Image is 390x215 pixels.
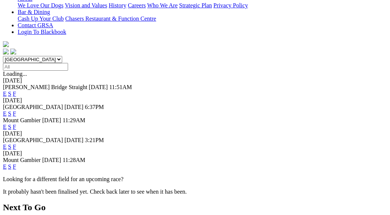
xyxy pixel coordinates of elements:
[109,2,126,8] a: History
[18,2,63,8] a: We Love Our Dogs
[179,2,212,8] a: Strategic Plan
[64,137,84,143] span: [DATE]
[13,110,16,117] a: F
[3,71,27,77] span: Loading...
[13,124,16,130] a: F
[3,49,9,54] img: facebook.svg
[18,15,64,22] a: Cash Up Your Club
[3,202,387,212] h2: Next To Go
[18,2,387,9] div: About
[3,104,63,110] span: [GEOGRAPHIC_DATA]
[3,163,7,170] a: E
[3,176,387,183] p: Looking for a different field for an upcoming race?
[3,41,9,47] img: logo-grsa-white.png
[109,84,132,90] span: 11:51AM
[18,29,66,35] a: Login To Blackbook
[3,110,7,117] a: E
[3,130,387,137] div: [DATE]
[8,163,11,170] a: S
[64,104,84,110] span: [DATE]
[89,84,108,90] span: [DATE]
[8,110,11,117] a: S
[3,84,87,90] span: [PERSON_NAME] Bridge Straight
[63,117,85,123] span: 11:29AM
[3,77,387,84] div: [DATE]
[3,97,387,104] div: [DATE]
[3,117,41,123] span: Mount Gambier
[213,2,248,8] a: Privacy Policy
[42,157,61,163] span: [DATE]
[10,49,16,54] img: twitter.svg
[3,144,7,150] a: E
[8,144,11,150] a: S
[85,137,104,143] span: 3:21PM
[8,124,11,130] a: S
[85,104,104,110] span: 6:37PM
[8,91,11,97] a: S
[65,2,107,8] a: Vision and Values
[18,22,53,28] a: Contact GRSA
[3,157,41,163] span: Mount Gambier
[18,9,50,15] a: Bar & Dining
[42,117,61,123] span: [DATE]
[13,144,16,150] a: F
[3,188,187,195] partial: It probably hasn't been finalised yet. Check back later to see when it has been.
[3,137,63,143] span: [GEOGRAPHIC_DATA]
[147,2,178,8] a: Who We Are
[3,124,7,130] a: E
[65,15,156,22] a: Chasers Restaurant & Function Centre
[128,2,146,8] a: Careers
[3,63,68,71] input: Select date
[13,163,16,170] a: F
[18,15,387,22] div: Bar & Dining
[3,91,7,97] a: E
[3,150,387,157] div: [DATE]
[63,157,85,163] span: 11:28AM
[13,91,16,97] a: F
